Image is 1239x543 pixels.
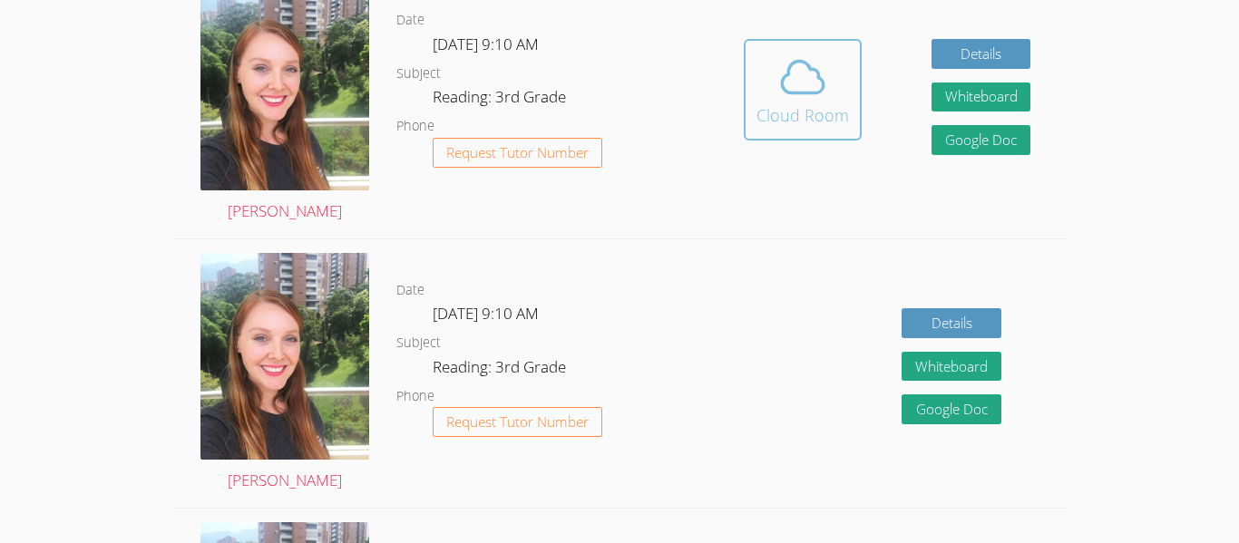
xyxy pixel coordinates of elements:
dt: Subject [396,332,441,354]
dt: Subject [396,63,441,85]
a: Details [932,39,1031,69]
a: Details [902,308,1001,338]
dd: Reading: 3rd Grade [433,84,570,115]
button: Cloud Room [744,39,862,141]
span: [DATE] 9:10 AM [433,303,539,324]
span: [DATE] 9:10 AM [433,34,539,54]
a: Google Doc [932,125,1031,155]
button: Whiteboard [932,82,1031,112]
dt: Phone [396,115,434,138]
button: Request Tutor Number [433,138,602,168]
a: Google Doc [902,394,1001,424]
span: Request Tutor Number [446,415,589,429]
button: Request Tutor Number [433,407,602,437]
span: Request Tutor Number [446,146,589,160]
a: [PERSON_NAME] [200,253,369,494]
dt: Date [396,9,424,32]
dt: Date [396,279,424,302]
button: Whiteboard [902,352,1001,382]
img: avatar.png [200,253,369,461]
dt: Phone [396,385,434,408]
div: Cloud Room [756,102,849,128]
dd: Reading: 3rd Grade [433,354,570,385]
